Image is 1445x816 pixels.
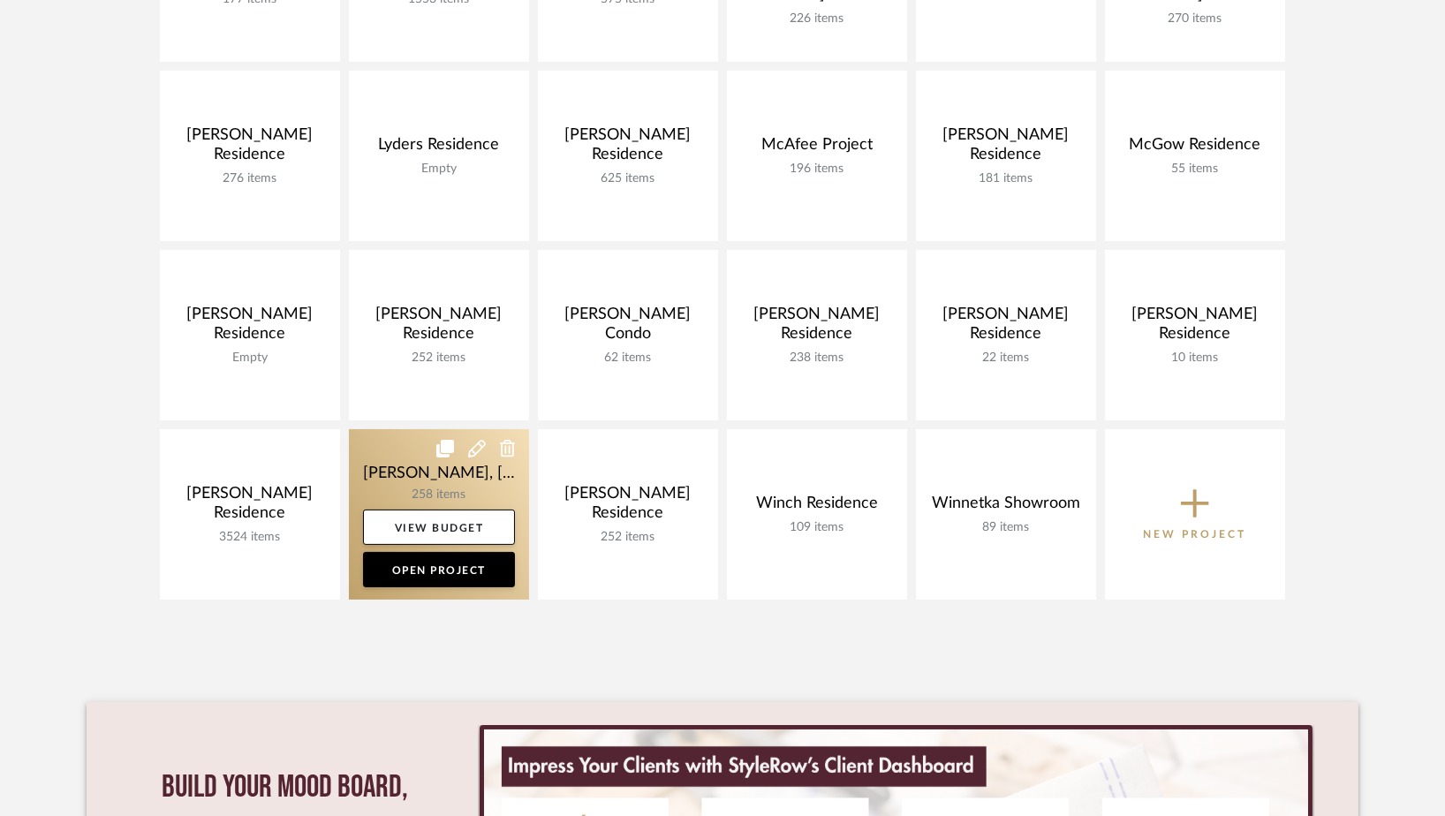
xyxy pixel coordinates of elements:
[552,305,704,351] div: [PERSON_NAME] Condo
[930,171,1082,186] div: 181 items
[741,135,893,162] div: McAfee Project
[1119,351,1271,366] div: 10 items
[930,494,1082,520] div: Winnetka Showroom
[1119,162,1271,177] div: 55 items
[363,135,515,162] div: Lyders Residence
[174,351,326,366] div: Empty
[741,305,893,351] div: [PERSON_NAME] Residence
[930,351,1082,366] div: 22 items
[552,171,704,186] div: 625 items
[174,125,326,171] div: [PERSON_NAME] Residence
[1119,305,1271,351] div: [PERSON_NAME] Residence
[1144,525,1247,543] p: New Project
[930,125,1082,171] div: [PERSON_NAME] Residence
[552,530,704,545] div: 252 items
[363,305,515,351] div: [PERSON_NAME] Residence
[741,351,893,366] div: 238 items
[1119,11,1271,26] div: 270 items
[174,305,326,351] div: [PERSON_NAME] Residence
[1119,135,1271,162] div: McGow Residence
[930,520,1082,535] div: 89 items
[741,162,893,177] div: 196 items
[363,162,515,177] div: Empty
[363,351,515,366] div: 252 items
[174,530,326,545] div: 3524 items
[363,552,515,587] a: Open Project
[552,351,704,366] div: 62 items
[174,171,326,186] div: 276 items
[930,305,1082,351] div: [PERSON_NAME] Residence
[741,11,893,26] div: 226 items
[552,484,704,530] div: [PERSON_NAME] Residence
[1105,429,1285,600] button: New Project
[552,125,704,171] div: [PERSON_NAME] Residence
[741,520,893,535] div: 109 items
[741,494,893,520] div: Winch Residence
[174,484,326,530] div: [PERSON_NAME] Residence
[363,510,515,545] a: View Budget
